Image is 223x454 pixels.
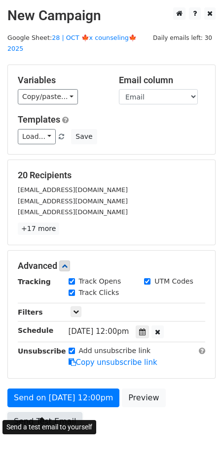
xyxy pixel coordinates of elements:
div: Send a test email to yourself [2,420,96,434]
small: [EMAIL_ADDRESS][DOMAIN_NAME] [18,197,128,205]
a: Copy unsubscribe link [69,358,157,367]
small: [EMAIL_ADDRESS][DOMAIN_NAME] [18,186,128,194]
strong: Schedule [18,326,53,334]
a: Send on [DATE] 12:00pm [7,389,119,407]
label: Track Opens [79,276,121,287]
span: Daily emails left: 30 [149,32,216,43]
a: Templates [18,114,60,125]
h5: Variables [18,75,104,86]
small: [EMAIL_ADDRESS][DOMAIN_NAME] [18,208,128,216]
label: Add unsubscribe link [79,346,151,356]
button: Save [71,129,97,144]
a: Preview [122,389,165,407]
a: +17 more [18,223,59,235]
a: Daily emails left: 30 [149,34,216,41]
label: UTM Codes [154,276,193,287]
h5: 20 Recipients [18,170,205,181]
a: Load... [18,129,56,144]
label: Track Clicks [79,288,119,298]
a: 28 | OCT 🍁x counseling🍁 2025 [7,34,137,53]
strong: Unsubscribe [18,347,66,355]
span: [DATE] 12:00pm [69,327,129,336]
strong: Tracking [18,278,51,286]
h5: Advanced [18,260,205,271]
small: Google Sheet: [7,34,137,53]
h2: New Campaign [7,7,216,24]
a: Send Test Email [7,412,82,431]
h5: Email column [119,75,205,86]
strong: Filters [18,308,43,316]
a: Copy/paste... [18,89,78,104]
iframe: Chat Widget [174,407,223,454]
